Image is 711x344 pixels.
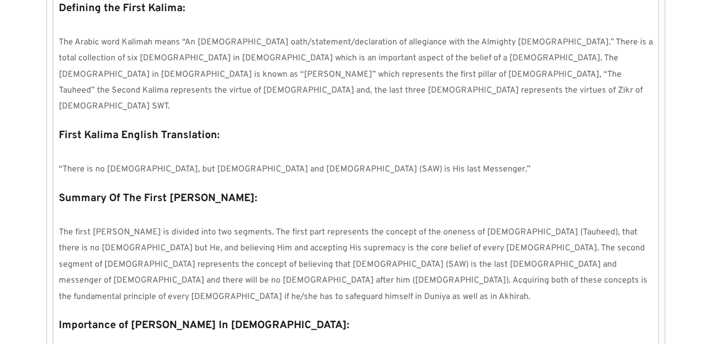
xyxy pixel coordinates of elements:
[59,227,650,302] span: The first [PERSON_NAME] is divided into two segments. The first part represents the concept of th...
[59,164,530,175] span: “There is no [DEMOGRAPHIC_DATA], but [DEMOGRAPHIC_DATA] and [DEMOGRAPHIC_DATA] (SAW) is His last ...
[59,319,349,332] strong: Importance of [PERSON_NAME] In [DEMOGRAPHIC_DATA]:
[59,37,655,112] span: The Arabic word Kalimah means “An [DEMOGRAPHIC_DATA] oath/statement/declaration of allegiance wit...
[59,129,220,142] strong: First Kalima English Translation:
[59,2,185,15] strong: Defining the First Kalima:
[59,192,257,205] strong: Summary Of The First [PERSON_NAME]:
